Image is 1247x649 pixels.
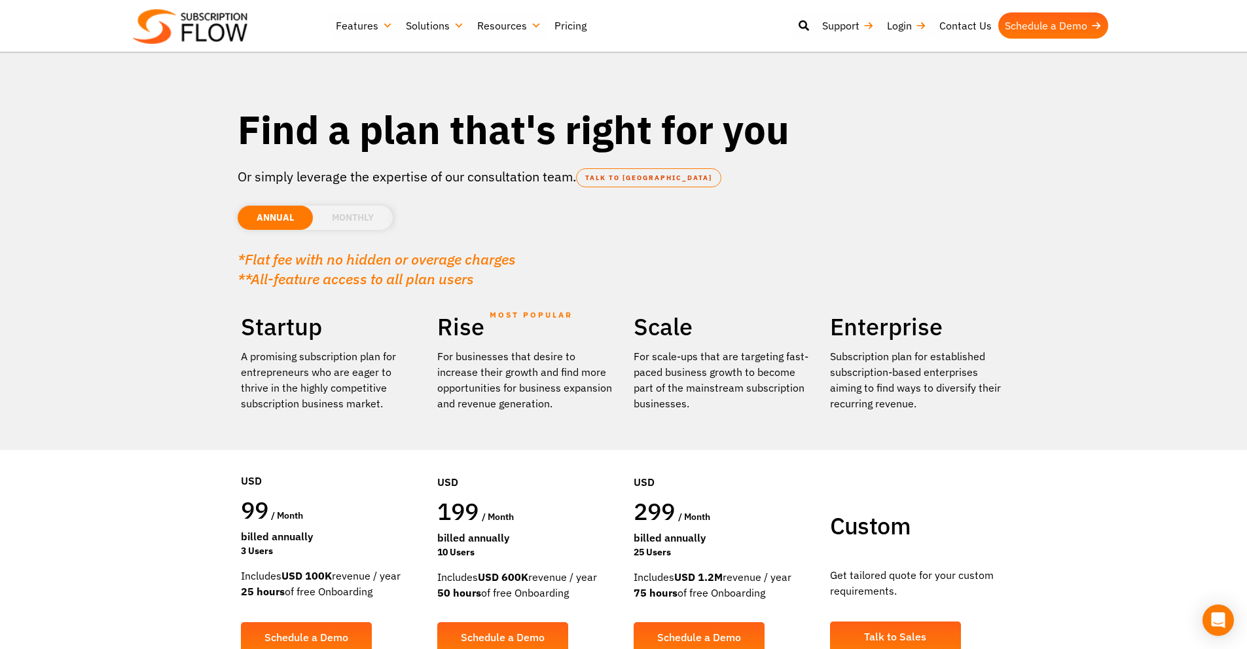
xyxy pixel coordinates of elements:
div: Includes revenue / year of free Onboarding [241,568,418,599]
span: Schedule a Demo [264,632,348,642]
strong: USD 100K [281,569,332,582]
h2: Rise [437,312,614,342]
strong: 75 hours [634,586,678,599]
div: Includes revenue / year of free Onboarding [634,569,810,601]
div: Open Intercom Messenger [1202,604,1234,636]
li: MONTHLY [313,206,393,230]
a: Features [329,12,399,39]
span: / month [482,511,514,523]
h2: Startup [241,312,418,342]
span: Schedule a Demo [657,632,741,642]
strong: USD 600K [478,570,528,584]
strong: 50 hours [437,586,481,599]
div: Billed Annually [241,528,418,544]
li: ANNUAL [238,206,313,230]
span: Custom [830,510,911,541]
a: Contact Us [933,12,998,39]
span: 99 [241,494,269,525]
div: For businesses that desire to increase their growth and find more opportunities for business expa... [437,348,614,411]
div: Includes revenue / year of free Onboarding [437,569,614,601]
div: 10 Users [437,546,614,559]
div: 3 Users [241,544,418,558]
div: USD [634,435,810,496]
h2: Enterprise [830,312,1007,342]
p: Subscription plan for established subscription-based enterprises aiming to find ways to diversify... [830,348,1007,411]
a: TALK TO [GEOGRAPHIC_DATA] [576,168,721,187]
span: Talk to Sales [864,631,926,642]
p: Or simply leverage the expertise of our consultation team. [238,167,1010,187]
span: MOST POPULAR [490,300,573,330]
div: Billed Annually [634,530,810,546]
div: For scale-ups that are targeting fast-paced business growth to become part of the mainstream subs... [634,348,810,411]
span: 199 [437,496,479,527]
a: Solutions [399,12,471,39]
span: / month [271,510,303,521]
h2: Scale [634,312,810,342]
a: Login [880,12,933,39]
img: Subscriptionflow [133,9,247,44]
div: 25 Users [634,546,810,559]
a: Support [816,12,880,39]
em: *Flat fee with no hidden or overage charges [238,250,516,269]
div: USD [437,435,614,496]
a: Pricing [548,12,593,39]
div: USD [241,434,418,495]
span: Schedule a Demo [461,632,545,642]
h1: Find a plan that's right for you [238,105,1010,154]
em: **All-feature access to all plan users [238,269,474,288]
strong: USD 1.2M [674,570,723,584]
div: Billed Annually [437,530,614,546]
a: Schedule a Demo [998,12,1108,39]
span: 299 [634,496,676,527]
a: Resources [471,12,548,39]
strong: 25 hours [241,585,285,598]
span: / month [678,511,710,523]
p: Get tailored quote for your custom requirements. [830,567,1007,599]
p: A promising subscription plan for entrepreneurs who are eager to thrive in the highly competitive... [241,348,418,411]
